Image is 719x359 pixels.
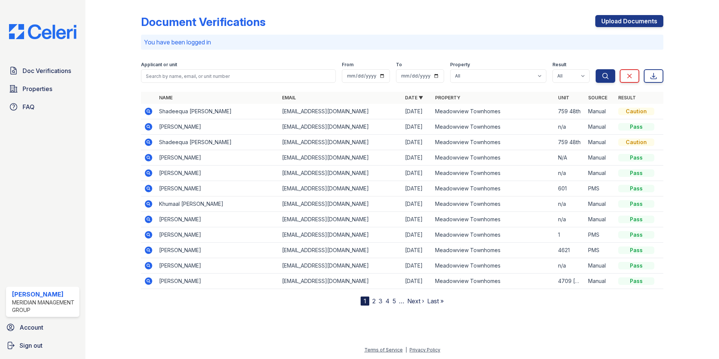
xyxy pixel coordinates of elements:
[432,227,555,243] td: Meadowview Townhomes
[402,104,432,119] td: [DATE]
[432,212,555,227] td: Meadowview Townhomes
[279,150,402,166] td: [EMAIL_ADDRESS][DOMAIN_NAME]
[402,274,432,289] td: [DATE]
[156,227,279,243] td: [PERSON_NAME]
[23,84,52,93] span: Properties
[156,212,279,227] td: [PERSON_NAME]
[618,216,654,223] div: Pass
[618,123,654,131] div: Pass
[450,62,470,68] label: Property
[555,104,585,119] td: 759 48th
[141,62,177,68] label: Applicant or unit
[3,338,82,353] button: Sign out
[279,104,402,119] td: [EMAIL_ADDRESS][DOMAIN_NAME]
[379,297,382,305] a: 3
[279,274,402,289] td: [EMAIL_ADDRESS][DOMAIN_NAME]
[618,169,654,177] div: Pass
[20,341,42,350] span: Sign out
[585,150,615,166] td: Manual
[6,81,79,96] a: Properties
[12,290,76,299] div: [PERSON_NAME]
[372,297,376,305] a: 2
[585,258,615,274] td: Manual
[555,274,585,289] td: 4709 [PERSON_NAME]
[402,181,432,196] td: [DATE]
[402,119,432,135] td: [DATE]
[585,135,615,150] td: Manual
[595,15,663,27] a: Upload Documents
[156,258,279,274] td: [PERSON_NAME]
[410,347,440,353] a: Privacy Policy
[432,150,555,166] td: Meadowview Townhomes
[585,196,615,212] td: Manual
[432,104,555,119] td: Meadowview Townhomes
[23,102,35,111] span: FAQ
[552,62,566,68] label: Result
[12,299,76,314] div: Meridian Management Group
[432,181,555,196] td: Meadowview Townhomes
[279,258,402,274] td: [EMAIL_ADDRESS][DOMAIN_NAME]
[585,104,615,119] td: Manual
[156,135,279,150] td: Shadeequa [PERSON_NAME]
[156,181,279,196] td: [PERSON_NAME]
[432,196,555,212] td: Meadowview Townhomes
[402,196,432,212] td: [DATE]
[361,297,369,306] div: 1
[342,62,353,68] label: From
[20,323,43,332] span: Account
[156,119,279,135] td: [PERSON_NAME]
[402,135,432,150] td: [DATE]
[141,69,336,83] input: Search by name, email, or unit number
[555,166,585,181] td: n/a
[23,66,71,75] span: Doc Verifications
[279,181,402,196] td: [EMAIL_ADDRESS][DOMAIN_NAME]
[399,297,404,306] span: …
[279,243,402,258] td: [EMAIL_ADDRESS][DOMAIN_NAME]
[618,277,654,285] div: Pass
[585,181,615,196] td: PMS
[432,274,555,289] td: Meadowview Townhomes
[618,108,654,115] div: Caution
[385,297,390,305] a: 4
[585,227,615,243] td: PMS
[279,196,402,212] td: [EMAIL_ADDRESS][DOMAIN_NAME]
[618,95,636,100] a: Result
[555,150,585,166] td: N/A
[558,95,569,100] a: Unit
[402,212,432,227] td: [DATE]
[618,154,654,161] div: Pass
[555,196,585,212] td: n/a
[432,243,555,258] td: Meadowview Townhomes
[279,227,402,243] td: [EMAIL_ADDRESS][DOMAIN_NAME]
[402,166,432,181] td: [DATE]
[618,200,654,208] div: Pass
[555,227,585,243] td: 1
[396,62,402,68] label: To
[364,347,403,353] a: Terms of Service
[555,181,585,196] td: 601
[432,135,555,150] td: Meadowview Townhomes
[585,243,615,258] td: PMS
[156,104,279,119] td: Shadeequa [PERSON_NAME]
[279,135,402,150] td: [EMAIL_ADDRESS][DOMAIN_NAME]
[279,119,402,135] td: [EMAIL_ADDRESS][DOMAIN_NAME]
[435,95,460,100] a: Property
[156,274,279,289] td: [PERSON_NAME]
[585,166,615,181] td: Manual
[585,119,615,135] td: Manual
[156,243,279,258] td: [PERSON_NAME]
[555,119,585,135] td: n/a
[6,99,79,114] a: FAQ
[6,63,79,78] a: Doc Verifications
[402,258,432,274] td: [DATE]
[407,297,424,305] a: Next ›
[393,297,396,305] a: 5
[402,150,432,166] td: [DATE]
[156,196,279,212] td: Khumaal [PERSON_NAME]
[432,119,555,135] td: Meadowview Townhomes
[279,212,402,227] td: [EMAIL_ADDRESS][DOMAIN_NAME]
[432,258,555,274] td: Meadowview Townhomes
[618,185,654,192] div: Pass
[555,243,585,258] td: 4621
[618,138,654,146] div: Caution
